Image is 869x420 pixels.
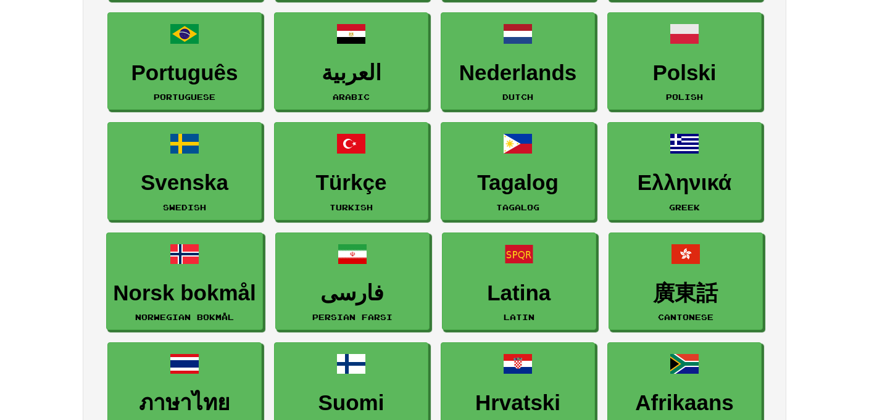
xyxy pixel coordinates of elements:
h3: Tagalog [447,171,588,195]
small: Norwegian Bokmål [135,313,234,321]
a: PolskiPolish [607,12,762,110]
a: Norsk bokmålNorwegian Bokmål [106,233,262,331]
h3: Ελληνικά [614,171,755,195]
h3: ภาษาไทย [114,391,255,415]
h3: فارسی [282,281,423,305]
h3: Nederlands [447,61,588,85]
h3: Türkçe [281,171,422,195]
small: Greek [669,203,700,212]
h3: Afrikaans [614,391,755,415]
small: Swedish [163,203,206,212]
h3: Hrvatski [447,391,588,415]
small: Latin [504,313,534,321]
a: LatinaLatin [442,233,596,331]
a: العربيةArabic [274,12,428,110]
a: PortuguêsPortuguese [107,12,262,110]
h3: Norsk bokmål [113,281,256,305]
h3: 廣東話 [615,281,756,305]
a: TürkçeTurkish [274,122,428,220]
h3: العربية [281,61,422,85]
h3: Português [114,61,255,85]
a: 廣東話Cantonese [609,233,763,331]
a: TagalogTagalog [441,122,595,220]
small: Dutch [502,93,533,101]
small: Polish [666,93,703,101]
a: ΕλληνικάGreek [607,122,762,220]
a: فارسیPersian Farsi [275,233,430,331]
a: NederlandsDutch [441,12,595,110]
small: Tagalog [496,203,539,212]
h3: Svenska [114,171,255,195]
small: Turkish [330,203,373,212]
small: Arabic [333,93,370,101]
small: Cantonese [658,313,713,321]
small: Portuguese [154,93,215,101]
small: Persian Farsi [312,313,393,321]
a: SvenskaSwedish [107,122,262,220]
h3: Suomi [281,391,422,415]
h3: Polski [614,61,755,85]
h3: Latina [449,281,589,305]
